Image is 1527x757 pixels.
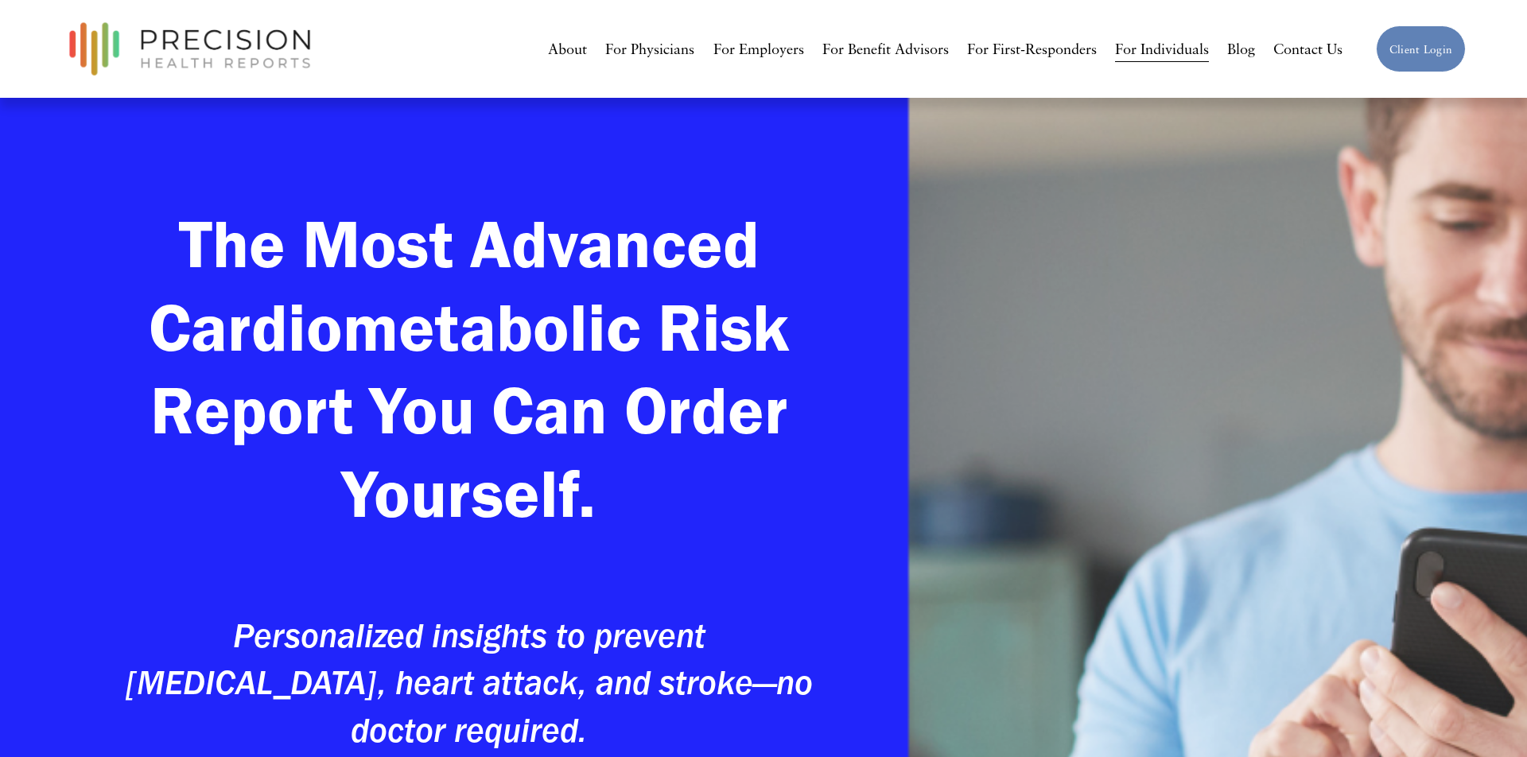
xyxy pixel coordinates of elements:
[61,15,319,83] img: Precision Health Reports
[822,34,949,64] a: For Benefit Advisors
[1115,34,1209,64] a: For Individuals
[605,34,694,64] a: For Physicians
[967,34,1097,64] a: For First-Responders
[126,615,822,750] em: Personalized insights to prevent [MEDICAL_DATA], heart attack, and stroke—no doctor required.
[1376,25,1466,73] a: Client Login
[713,34,804,64] a: For Employers
[149,203,806,534] strong: The Most Advanced Cardiometabolic Risk Report You Can Order Yourself.
[548,34,587,64] a: About
[1273,34,1342,64] a: Contact Us
[1227,34,1255,64] a: Blog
